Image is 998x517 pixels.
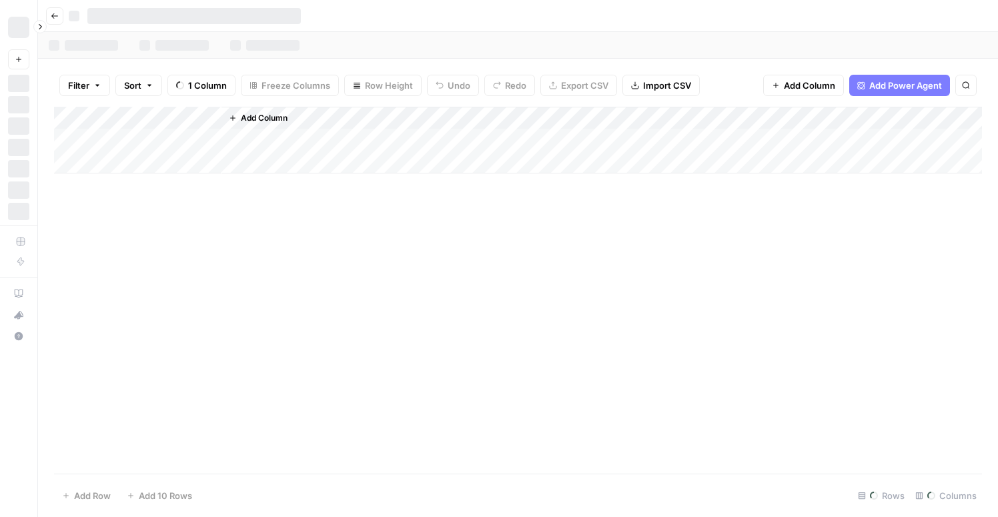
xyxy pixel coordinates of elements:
[241,75,339,96] button: Freeze Columns
[241,112,288,124] span: Add Column
[365,79,413,92] span: Row Height
[59,75,110,96] button: Filter
[849,75,950,96] button: Add Power Agent
[540,75,617,96] button: Export CSV
[115,75,162,96] button: Sort
[262,79,330,92] span: Freeze Columns
[119,485,200,506] button: Add 10 Rows
[448,79,470,92] span: Undo
[54,485,119,506] button: Add Row
[344,75,422,96] button: Row Height
[223,109,293,127] button: Add Column
[167,75,235,96] button: 1 Column
[74,489,111,502] span: Add Row
[643,79,691,92] span: Import CSV
[910,485,982,506] div: Columns
[68,79,89,92] span: Filter
[9,305,29,325] div: What's new?
[8,304,29,326] button: What's new?
[124,79,141,92] span: Sort
[8,283,29,304] a: AirOps Academy
[869,79,942,92] span: Add Power Agent
[427,75,479,96] button: Undo
[188,79,227,92] span: 1 Column
[484,75,535,96] button: Redo
[784,79,835,92] span: Add Column
[505,79,526,92] span: Redo
[139,489,192,502] span: Add 10 Rows
[8,326,29,347] button: Help + Support
[561,79,608,92] span: Export CSV
[853,485,910,506] div: Rows
[763,75,844,96] button: Add Column
[622,75,700,96] button: Import CSV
